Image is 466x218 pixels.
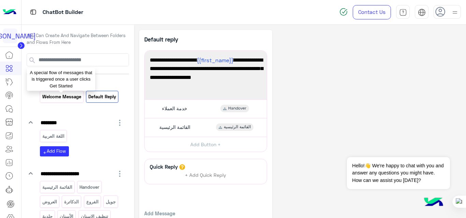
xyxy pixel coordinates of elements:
[86,198,99,206] p: الفروع
[180,170,231,180] button: + Add Quick Reply
[40,80,69,86] span: Basic Folder
[418,9,426,16] img: tab
[220,105,249,112] div: Handover
[3,29,17,43] div: [PERSON_NAME]
[88,93,117,101] p: Default reply
[396,5,410,19] a: tab
[27,169,35,178] i: keyboard_arrow_down
[64,198,79,206] p: الدكاترة
[42,93,82,101] p: Welcome Message
[197,57,233,63] span: {{first_name}}
[3,5,16,19] img: Logo
[27,80,35,88] i: keyboard_arrow_down
[40,146,69,156] button: addAdd Flow
[42,183,73,191] p: القائمة الرئيسية
[347,157,450,189] span: Hello!👋 We're happy to chat with you and answer any questions you might have. How can we assist y...
[145,137,267,152] button: Add Button +
[339,8,348,16] img: spinner
[216,123,253,131] div: القائمة الرئيسية
[42,198,57,206] p: العروض
[42,132,65,140] p: اللغة العربية
[159,124,190,130] span: القائمة الرئيسية
[43,8,83,17] p: ChatBot Builder
[422,191,446,215] img: hulul-logo.png
[150,56,262,82] span: عميلنا العزيز ، نعتذر لم نتمكن من فهم طلبك بشكل كامل. يرجى اختيار من القائمة التالية لكي نتمكن من...
[105,198,116,206] p: جويل
[399,9,407,16] img: tab
[144,210,267,217] p: Add Message
[79,183,100,191] p: Handover
[451,8,459,17] img: profile
[228,105,246,112] span: Handover
[29,8,38,16] img: tab
[224,124,251,130] span: القائمة الرئيسية
[43,151,47,155] i: add
[27,118,35,127] i: keyboard_arrow_down
[148,164,179,170] h6: Quick Reply
[27,32,129,46] p: You Can Create And Navigate Between Folders and Flows From Here
[144,35,206,44] p: Default reply
[162,105,187,112] span: خدمة العملاء
[185,172,226,178] span: + Add Quick Reply
[353,5,391,19] a: Contact Us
